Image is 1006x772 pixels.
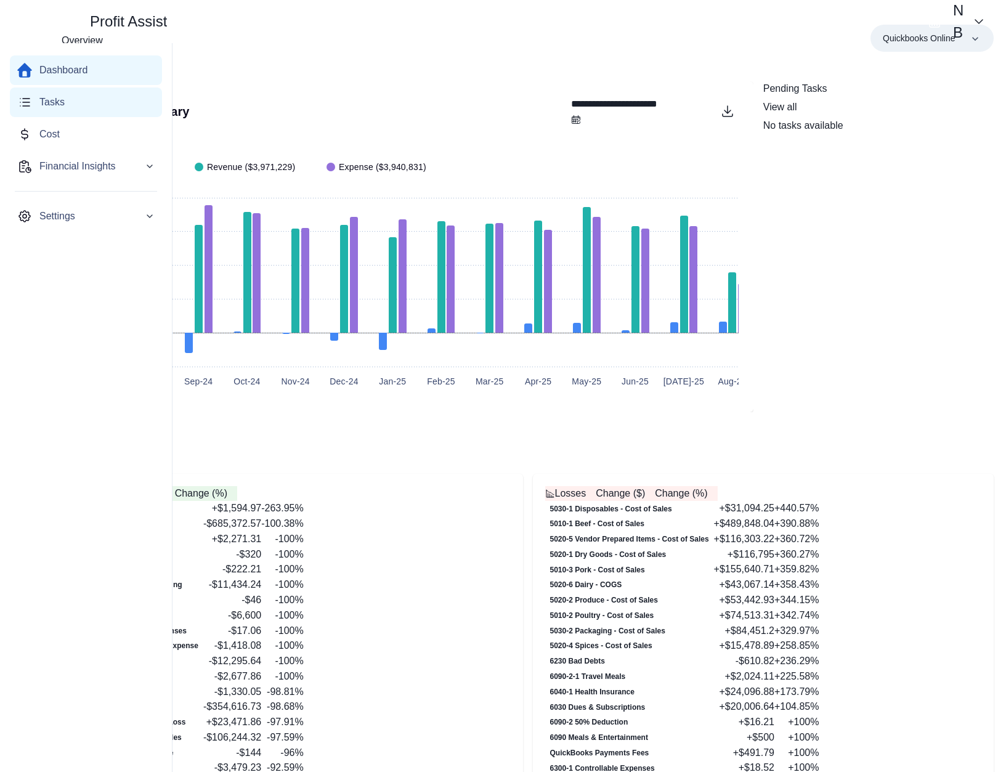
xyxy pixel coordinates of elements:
span: -98.68 % [267,699,304,714]
p: Dashboard [39,63,87,78]
p: 6230 Bad Debts [550,657,605,665]
td: -$106,244.32 [203,729,261,745]
span: -100 % [275,593,303,607]
td: -$46 [203,593,261,608]
p: 6090-2 50% Deduction [550,718,628,726]
p: 6090 Meals & Entertainment [550,733,648,742]
span: -100 % [275,638,303,653]
p: 5020-2 Produce - Cost of Sales [550,596,658,604]
text: Apr-25 [525,376,551,386]
td: -$144 [203,745,261,760]
p: Settings [39,209,145,224]
span: -100 % [275,669,303,684]
span: -100 % [275,532,303,546]
p: 5020-6 Dairy - COGS [550,580,622,589]
span: + 390.88 % [774,516,819,531]
p: Financial Insights [39,159,145,174]
p: 5010-3 Pork - Cost of Sales [550,566,645,574]
text: Oct-24 [233,376,260,386]
svg: calendar [571,115,581,124]
td: +$116,795 [714,546,774,562]
td: +$1,594.97 [203,501,261,516]
td: +$15,478.89 [714,638,774,654]
text: Nov-24 [282,376,310,386]
span: -97.59 % [267,730,304,745]
td: +$116,303.22 [714,532,774,547]
td: -$6,600 [203,607,261,623]
text: Aug-25 [718,376,746,386]
td: -$222.21 [203,562,261,577]
p: 6090-2-1 Travel Meals [550,672,626,681]
td: -$1,418.08 [203,638,261,654]
text: May-25 [572,376,601,386]
p: 5030-2 Packaging - Cost of Sales [550,627,665,635]
span: + 358.43 % [774,577,819,592]
span: + 344.15 % [774,593,819,607]
text: Dec-24 [330,376,358,386]
td: +$53,442.93 [714,593,774,608]
span: Losses [555,486,586,501]
span: + 360.72 % [774,532,819,546]
span: -98.81 % [267,685,304,699]
td: -$17.06 [203,623,261,638]
span: -100 % [275,547,303,562]
td: +$23,471.86 [203,715,261,730]
button: View all [763,96,797,118]
span: + 236.29 % [774,654,819,668]
span: Profit Assist [90,10,167,33]
span: Change ( $ ) [596,486,645,501]
span: + 104.85 % [774,699,819,714]
span: -97.91 % [267,715,304,729]
span: + 100 % [788,730,819,745]
div: No tasks available [763,118,994,133]
span: + 440.57 % [774,501,819,516]
text: Jan-25 [379,376,406,386]
td: +$24,096.88 [714,684,774,699]
span: + 329.97 % [774,624,819,638]
span: -263.95 % [261,501,304,516]
td: -$2,677.86 [203,668,261,684]
td: -$12,295.64 [203,654,261,669]
span: Expense ($3,940,831) [339,162,426,172]
span: + 225.58 % [774,669,819,684]
p: 5020-5 Vendor Prepared Items - Cost of Sales [550,535,709,543]
span: + 359.82 % [774,562,819,577]
span: -100 % [275,624,303,638]
text: Sep-24 [184,376,213,386]
td: -$685,372.57 [203,516,261,532]
text: Jun-25 [622,376,649,386]
td: +$2,024.11 [714,668,774,684]
td: +$74,513.31 [714,607,774,623]
td: +$84,451.2 [714,623,774,638]
td: -$11,434.24 [203,577,261,593]
p: 6040-1 Health Insurance [550,688,635,696]
span: -100.38 % [261,516,304,531]
p: Cost [39,127,60,142]
span: + 360.27 % [774,547,819,562]
td: -$354,616.73 [203,699,261,715]
td: +$2,271.31 [203,532,261,547]
td: +$31,094.25 [714,501,774,516]
span: + 342.74 % [774,608,819,623]
td: +$20,006.64 [714,699,774,715]
span: Change (%) [175,486,227,501]
span: + 258.85 % [774,638,819,653]
span: + 100 % [788,746,819,760]
text: [DATE]-25 [663,376,704,386]
span: Revenue ($3,971,229) [207,162,295,172]
td: -$1,330.05 [203,684,261,699]
p: Pending Tasks [763,81,994,96]
text: Feb-25 [427,376,455,386]
p: 6030 Dues & Subscriptions [550,703,646,712]
span: -100 % [275,562,303,577]
td: +$43,067.14 [714,577,774,593]
p: 5030-1 Disposables - Cost of Sales [550,505,672,513]
span: -100 % [275,654,303,668]
span: -100 % [275,577,303,592]
span: -100 % [275,608,303,623]
td: +$155,640.71 [714,562,774,577]
td: +$500 [714,729,774,745]
p: 5020-4 Spices - Cost of Sales [550,641,652,650]
span: -96 % [280,746,303,760]
p: Tasks [39,95,65,110]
